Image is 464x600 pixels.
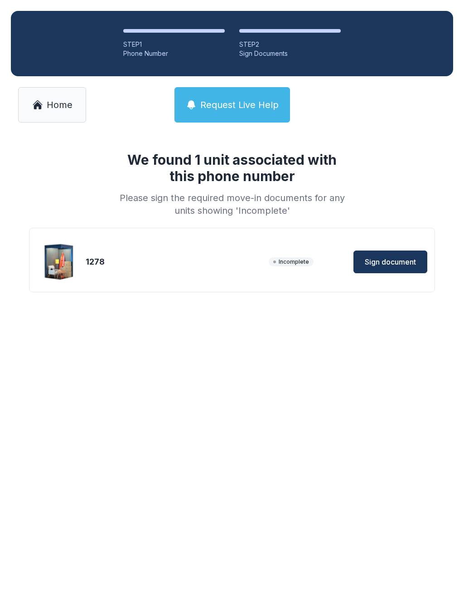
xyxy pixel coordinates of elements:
[123,40,225,49] div: STEP 1
[200,98,279,111] span: Request Live Help
[123,49,225,58] div: Phone Number
[239,40,341,49] div: STEP 2
[365,256,416,267] span: Sign document
[86,256,265,268] div: 1278
[116,192,348,217] div: Please sign the required move-in documents for any units showing 'Incomplete'
[269,257,314,266] span: Incomplete
[239,49,341,58] div: Sign Documents
[116,152,348,184] h1: We found 1 unit associated with this phone number
[47,98,72,111] span: Home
